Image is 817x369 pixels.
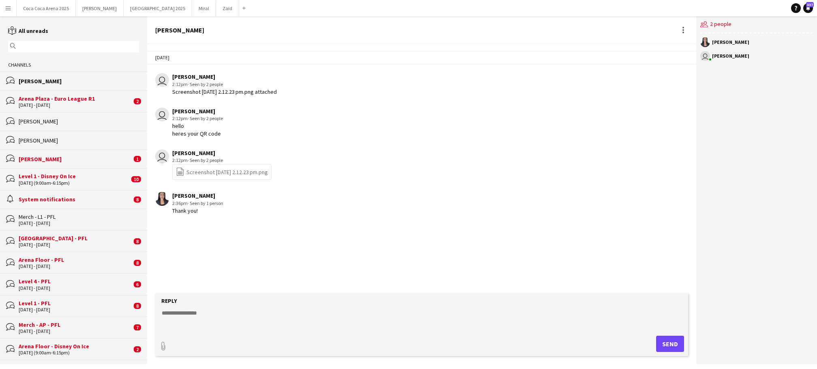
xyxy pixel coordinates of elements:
[134,196,141,203] span: 8
[19,118,139,125] div: [PERSON_NAME]
[188,157,223,163] span: · Seen by 2 people
[155,26,204,34] div: [PERSON_NAME]
[803,3,813,13] a: 337
[19,102,132,108] div: [DATE] - [DATE]
[124,0,192,16] button: [GEOGRAPHIC_DATA] 2025
[19,235,132,242] div: [GEOGRAPHIC_DATA] - PFL
[134,260,141,266] span: 8
[19,328,132,334] div: [DATE] - [DATE]
[172,73,277,80] div: [PERSON_NAME]
[19,78,139,85] div: [PERSON_NAME]
[8,27,48,35] a: All unreads
[19,285,132,291] div: [DATE] - [DATE]
[188,115,223,121] span: · Seen by 2 people
[134,281,141,287] span: 6
[176,167,268,177] a: Screenshot [DATE] 2.12.23 pm.png
[19,220,139,226] div: [DATE] - [DATE]
[19,321,132,328] div: Merch - AP - PFL
[172,157,272,164] div: 2:12pm
[19,213,139,220] div: Merch - L1 - PFL
[19,256,132,263] div: Arena Floor - PFL
[188,81,223,87] span: · Seen by 2 people
[134,156,141,162] span: 1
[19,180,129,186] div: [DATE] (9:00am-6:15pm)
[656,336,684,352] button: Send
[19,343,132,350] div: Arena Floor - Disney On Ice
[131,176,141,182] span: 10
[19,278,132,285] div: Level 4 - PFL
[134,303,141,309] span: 8
[172,207,223,214] div: Thank you!
[134,324,141,330] span: 7
[172,115,223,122] div: 2:12pm
[76,0,124,16] button: [PERSON_NAME]
[19,95,132,102] div: Arena Plaza - Euro League R1
[134,98,141,104] span: 2
[806,2,814,7] span: 337
[19,137,139,144] div: [PERSON_NAME]
[19,307,132,313] div: [DATE] - [DATE]
[147,51,697,65] div: [DATE]
[19,196,132,203] div: System notifications
[172,81,277,88] div: 2:12pm
[216,0,239,16] button: Zaid
[192,0,216,16] button: Miral
[172,122,223,137] div: hello heres your QR code
[700,16,813,33] div: 2 people
[19,350,132,356] div: [DATE] (9:00am-6:15pm)
[19,300,132,307] div: Level 1 - PFL
[19,263,132,269] div: [DATE] - [DATE]
[134,346,141,352] span: 2
[161,297,177,304] label: Reply
[172,192,223,199] div: [PERSON_NAME]
[712,54,749,58] div: [PERSON_NAME]
[172,108,223,115] div: [PERSON_NAME]
[712,40,749,45] div: [PERSON_NAME]
[17,0,76,16] button: Coca Coca Arena 2025
[188,200,223,206] span: · Seen by 1 person
[172,149,272,157] div: [PERSON_NAME]
[172,200,223,207] div: 2:36pm
[19,173,129,180] div: Level 1 - Disney On Ice
[172,88,277,95] div: Screenshot [DATE] 2.12.23 pm.png attached
[19,242,132,248] div: [DATE] - [DATE]
[134,238,141,244] span: 8
[19,155,132,163] div: [PERSON_NAME]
